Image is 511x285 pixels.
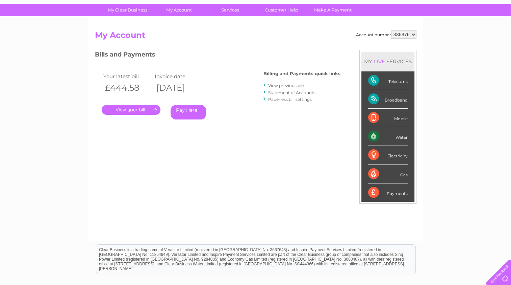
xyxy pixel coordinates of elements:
[96,4,415,33] div: Clear Business is a trading name of Verastar Limited (registered in [GEOGRAPHIC_DATA] No. 3667643...
[409,29,424,34] a: Energy
[452,29,462,34] a: Blog
[384,3,430,12] a: 0333 014 3131
[102,81,153,95] th: £444.58
[171,105,206,119] a: Pay Here
[268,90,315,95] a: Statement of Accounts
[305,4,361,16] a: Make A Payment
[368,183,408,202] div: Payments
[361,52,414,71] div: MY SERVICES
[100,4,155,16] a: My Clear Business
[95,30,416,43] h2: My Account
[151,4,207,16] a: My Account
[368,90,408,109] div: Broadband
[268,83,305,88] a: View previous bills
[372,58,386,65] div: LIVE
[153,81,205,95] th: [DATE]
[254,4,309,16] a: Customer Help
[428,29,448,34] a: Telecoms
[268,97,312,102] a: Paperless bill settings
[368,71,408,90] div: Telecoms
[102,72,153,81] td: Your latest bill
[368,127,408,146] div: Water
[368,109,408,127] div: Mobile
[263,71,340,76] h4: Billing and Payments quick links
[18,18,52,38] img: logo.png
[392,29,405,34] a: Water
[153,72,205,81] td: Invoice date
[368,146,408,165] div: Electricity
[95,50,340,62] h3: Bills and Payments
[368,165,408,183] div: Gas
[466,29,483,34] a: Contact
[102,105,160,115] a: .
[489,29,505,34] a: Log out
[356,30,416,39] div: Account number
[202,4,258,16] a: Services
